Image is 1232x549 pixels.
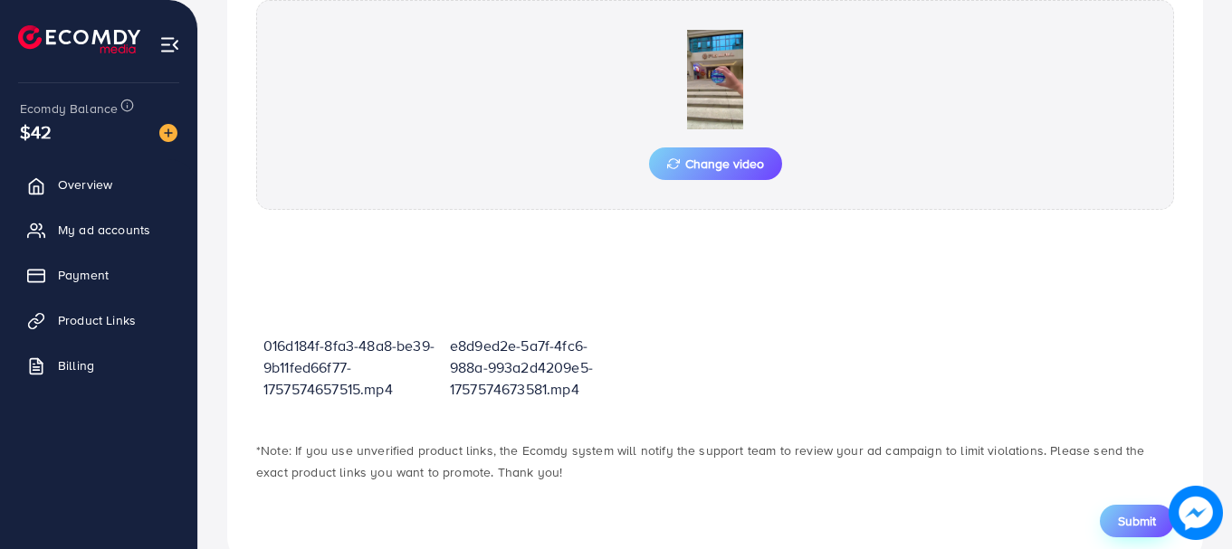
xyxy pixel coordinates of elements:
[18,25,140,53] img: logo
[58,266,109,284] span: Payment
[58,221,150,239] span: My ad accounts
[20,118,52,145] span: $42
[58,175,112,194] span: Overview
[14,212,184,248] a: My ad accounts
[14,257,184,293] a: Payment
[1100,505,1174,537] button: Submit
[1118,512,1156,530] span: Submit
[58,311,136,329] span: Product Links
[256,440,1174,483] p: *Note: If you use unverified product links, the Ecomdy system will notify the support team to rev...
[450,335,622,400] p: e8d9ed2e-5a7f-4fc6-988a-993a2d4209e5-1757574673581.mp4
[1169,486,1223,540] img: image
[159,34,180,55] img: menu
[20,99,118,118] span: Ecomdy Balance
[14,347,184,383] a: Billing
[14,166,184,203] a: Overview
[649,147,782,180] button: Change video
[667,157,764,170] span: Change video
[625,30,806,129] img: Preview Image
[58,356,94,374] span: Billing
[159,124,177,142] img: image
[14,302,184,338] a: Product Links
[263,335,435,400] p: 016d184f-8fa3-48a8-be39-9b11fed66f77-1757574657515.mp4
